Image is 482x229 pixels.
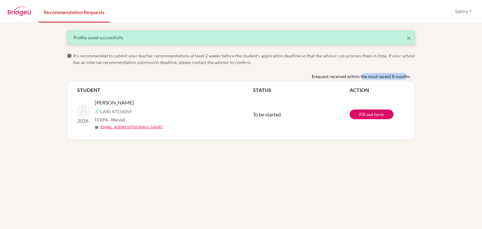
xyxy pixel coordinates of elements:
[253,111,281,117] span: To be started
[314,73,410,80] span: request received within the most recent 8 months
[108,117,125,122] span: - Waived
[311,73,314,80] b: 1
[77,86,253,94] th: STUDENT
[350,86,405,94] th: ACTION
[73,34,409,41] div: Profile saved successfully.
[253,86,350,94] th: STATUS
[407,34,411,42] button: Close
[39,1,110,23] a: Recommendation Requests
[95,99,134,106] span: [PERSON_NAME]
[95,109,100,114] img: Common App logo
[100,124,163,130] a: [EMAIL_ADDRESS][DOMAIN_NAME]
[77,104,90,117] img: Safieddine, Yann
[100,108,132,115] span: CAID 47156059
[95,116,125,123] span: FERPA
[77,117,90,125] p: 2026
[8,7,31,16] img: BridgeU logo
[350,109,394,119] a: Fill out form
[452,5,474,17] button: Salma
[407,33,411,42] span: ×
[95,125,99,129] span: mail
[73,52,415,66] span: It’s recommended to submit your teacher recommendations at least 2 weeks before the student’s app...
[67,53,72,58] span: info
